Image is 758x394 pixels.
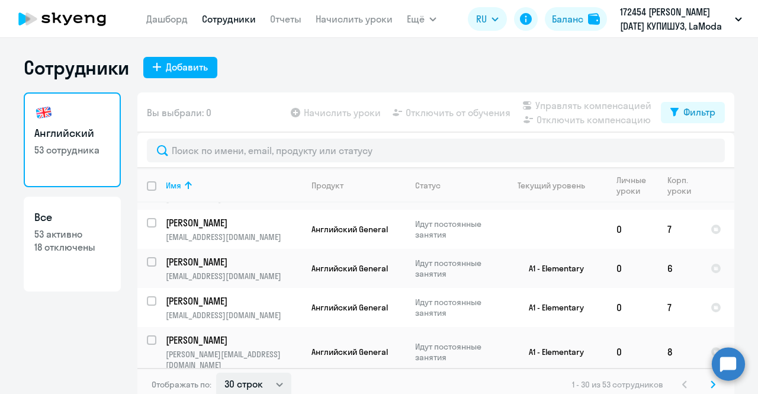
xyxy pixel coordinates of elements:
[667,175,693,196] div: Корп. уроки
[572,379,663,390] span: 1 - 30 из 53 сотрудников
[166,180,181,191] div: Имя
[166,271,301,281] p: [EMAIL_ADDRESS][DOMAIN_NAME]
[506,180,606,191] div: Текущий уровень
[202,13,256,25] a: Сотрудники
[316,13,393,25] a: Начислить уроки
[415,180,496,191] div: Статус
[407,12,425,26] span: Ещё
[166,334,301,347] a: [PERSON_NAME]
[311,180,405,191] div: Продукт
[166,334,300,347] p: [PERSON_NAME]
[415,258,496,279] p: Идут постоянные занятия
[614,5,748,33] button: 172454 [PERSON_NAME][DATE] КУПИШУЗ, LaModa КУПИШУЗ, ООО
[311,180,343,191] div: Продукт
[311,263,388,274] span: Английский General
[658,210,701,249] td: 7
[166,255,301,268] a: [PERSON_NAME]
[146,13,188,25] a: Дашборд
[468,7,507,31] button: RU
[34,241,110,254] p: 18 отключены
[667,175,701,196] div: Корп. уроки
[476,12,487,26] span: RU
[497,327,607,377] td: A1 - Elementary
[616,175,650,196] div: Личные уроки
[415,297,496,318] p: Идут постоянные занятия
[311,224,388,235] span: Английский General
[34,210,110,225] h3: Все
[166,216,300,229] p: [PERSON_NAME]
[415,219,496,240] p: Идут постоянные занятия
[620,5,730,33] p: 172454 [PERSON_NAME][DATE] КУПИШУЗ, LaModa КУПИШУЗ, ООО
[658,249,701,288] td: 6
[34,143,110,156] p: 53 сотрудника
[166,294,300,307] p: [PERSON_NAME]
[607,210,658,249] td: 0
[683,105,715,119] div: Фильтр
[166,180,301,191] div: Имя
[518,180,585,191] div: Текущий уровень
[616,175,657,196] div: Личные уроки
[407,7,436,31] button: Ещё
[658,288,701,327] td: 7
[166,255,300,268] p: [PERSON_NAME]
[545,7,607,31] button: Балансbalance
[147,105,211,120] span: Вы выбрали: 0
[147,139,725,162] input: Поиск по имени, email, продукту или статусу
[661,102,725,123] button: Фильтр
[166,310,301,321] p: [EMAIL_ADDRESS][DOMAIN_NAME]
[607,288,658,327] td: 0
[166,349,301,370] p: [PERSON_NAME][EMAIL_ADDRESS][DOMAIN_NAME]
[34,228,110,241] p: 53 активно
[166,60,208,74] div: Добавить
[34,103,53,122] img: english
[24,56,129,79] h1: Сотрудники
[166,216,301,229] a: [PERSON_NAME]
[497,249,607,288] td: A1 - Elementary
[143,57,217,78] button: Добавить
[311,347,388,357] span: Английский General
[34,126,110,141] h3: Английский
[24,92,121,187] a: Английский53 сотрудника
[166,232,301,242] p: [EMAIL_ADDRESS][DOMAIN_NAME]
[311,302,388,313] span: Английский General
[552,12,583,26] div: Баланс
[588,13,600,25] img: balance
[152,379,211,390] span: Отображать по:
[415,341,496,363] p: Идут постоянные занятия
[497,288,607,327] td: A1 - Elementary
[166,294,301,307] a: [PERSON_NAME]
[270,13,301,25] a: Отчеты
[607,249,658,288] td: 0
[24,197,121,292] a: Все53 активно18 отключены
[415,180,441,191] div: Статус
[607,327,658,377] td: 0
[658,327,701,377] td: 8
